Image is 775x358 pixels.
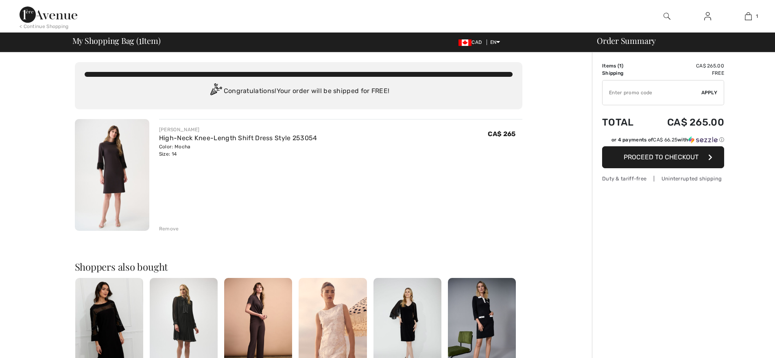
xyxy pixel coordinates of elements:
[488,130,515,138] span: CA$ 265
[159,143,317,158] div: Color: Mocha Size: 14
[646,108,724,136] td: CA$ 265.00
[624,153,699,161] span: Proceed to Checkout
[701,89,718,96] span: Apply
[75,119,149,231] img: High-Neck Knee-Length Shift Dress Style 253054
[602,136,724,146] div: or 4 payments ofCA$ 66.25withSezzle Click to learn more about Sezzle
[139,35,142,45] span: 1
[458,39,485,45] span: CAD
[159,134,317,142] a: High-Neck Knee-Length Shift Dress Style 253054
[72,37,161,45] span: My Shopping Bag ( Item)
[602,175,724,182] div: Duty & tariff-free | Uninterrupted shipping
[207,83,224,100] img: Congratulation2.svg
[490,39,500,45] span: EN
[458,39,472,46] img: Canadian Dollar
[20,7,77,23] img: 1ère Avenue
[664,11,670,21] img: search the website
[611,136,724,143] div: or 4 payments of with
[619,63,622,69] span: 1
[646,69,724,77] td: Free
[688,136,718,143] img: Sezzle
[653,137,677,143] span: CA$ 66.25
[159,126,317,133] div: [PERSON_NAME]
[756,13,758,20] span: 1
[728,11,768,21] a: 1
[603,80,701,105] input: Promo code
[602,146,724,168] button: Proceed to Checkout
[602,62,646,69] td: Items ( )
[745,11,752,21] img: My Bag
[75,262,522,271] h2: Shoppers also bought
[698,11,718,22] a: Sign In
[646,62,724,69] td: CA$ 265.00
[20,23,69,30] div: < Continue Shopping
[602,69,646,77] td: Shipping
[85,83,513,100] div: Congratulations! Your order will be shipped for FREE!
[602,108,646,136] td: Total
[704,11,711,21] img: My Info
[587,37,770,45] div: Order Summary
[159,225,179,232] div: Remove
